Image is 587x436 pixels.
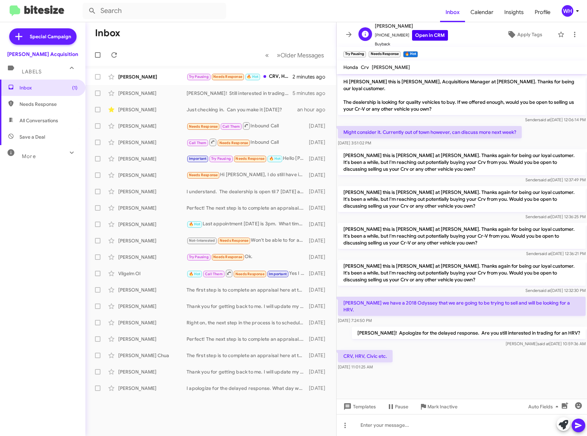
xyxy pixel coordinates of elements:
a: Insights [499,2,529,22]
div: Right on, the next step in the process is to schedule an appointment so I can appraise your vehic... [187,319,308,326]
span: » [277,51,281,59]
div: I apologize for the delayed response. What day would you like to meet? [187,385,308,392]
span: [PERSON_NAME] [DATE] 10:59:36 AM [506,341,586,346]
div: [PERSON_NAME] [118,286,187,293]
span: said at [539,214,551,219]
button: Apply Tags [495,28,554,41]
div: Vilgelm Ol [118,270,187,277]
p: [PERSON_NAME]! Apologize for the delayed response. Are you still interested in trading for an HRV? [352,327,586,339]
span: Try Pausing [211,156,231,161]
div: [PERSON_NAME] [118,254,187,261]
span: Needs Response [19,101,78,108]
span: said at [537,341,549,346]
button: Auto Fields [523,400,566,413]
div: [DATE] [308,385,331,392]
div: [PERSON_NAME] [118,155,187,162]
div: [PERSON_NAME] [118,106,187,113]
div: Last appointment [DATE] is 3pm. What time works for you? [187,220,308,228]
div: Won't be able to for about 2 weeks [187,237,308,244]
input: Search [83,3,226,19]
span: Important [269,272,287,276]
span: said at [539,288,551,293]
span: Needs Response [189,124,218,129]
div: 5 minutes ago [292,90,331,97]
div: [PERSON_NAME] [118,188,187,195]
span: Try Pausing [189,74,209,79]
span: Inbox [19,84,78,91]
div: I understand. The dealership is open til 7 [DATE] and 6 [DATE] [187,188,308,195]
div: [DATE] [308,123,331,129]
span: Try Pausing [189,255,209,259]
span: Templates [342,400,376,413]
div: Inbound Call [187,122,308,130]
a: Inbox [440,2,465,22]
div: [DATE] [308,237,331,244]
span: Needs Response [189,173,218,177]
span: Needs Response [219,141,248,145]
div: [DATE] [308,319,331,326]
span: Needs Response [235,156,264,161]
a: Calendar [465,2,499,22]
span: Mark Inactive [427,400,458,413]
span: Needs Response [213,74,242,79]
div: [DATE] [308,188,331,195]
p: Hi [PERSON_NAME] this is [PERSON_NAME], Acquisitions Manager at [PERSON_NAME]. Thanks for being o... [338,75,586,115]
span: said at [540,251,551,256]
small: Try Pausing [343,51,366,57]
div: WH [562,5,573,17]
span: (1) [72,84,78,91]
div: [PERSON_NAME] [118,385,187,392]
div: [DATE] [308,270,331,277]
span: Older Messages [281,52,324,59]
small: 🔥 Hot [403,51,418,57]
div: [DATE] [308,368,331,375]
span: Sender [DATE] 12:36:25 PM [525,214,586,219]
span: 🔥 Hot [189,222,201,226]
span: Sender [DATE] 12:37:49 PM [525,177,586,182]
div: Just checking in. Can you make it [DATE]? [187,106,297,113]
div: [DATE] [308,352,331,359]
span: Apply Tags [517,28,542,41]
div: [DATE] [308,303,331,310]
div: [PERSON_NAME] [118,319,187,326]
div: Perfect! The next step is to complete an appraisal. Once complete, we can make you an offer. Are ... [187,336,308,342]
span: 🔥 Hot [189,272,201,276]
div: The first step is to complete an appraisal here at the dealership. Once we complete an inspection... [187,286,308,293]
div: [PERSON_NAME] [118,237,187,244]
p: [PERSON_NAME] this is [PERSON_NAME] at [PERSON_NAME]. Thanks again for being our loyal customer. ... [338,260,586,286]
span: Sender [DATE] 12:32:30 PM [525,288,586,293]
span: Important [189,156,207,161]
div: The first step is to complete an appraisal here at the dealership. Once we complete an inspection... [187,352,308,359]
div: [DATE] [308,139,331,146]
div: an hour ago [297,106,331,113]
div: [DATE] [308,286,331,293]
span: Pause [395,400,408,413]
div: [DATE] [308,172,331,179]
span: [DATE] 11:01:25 AM [338,364,373,369]
span: Special Campaign [30,33,71,40]
div: 2 minutes ago [292,73,331,80]
div: [DATE] [308,205,331,211]
span: Not-Interested [189,238,215,243]
div: [PERSON_NAME] [118,90,187,97]
div: [PERSON_NAME] Acquisition [7,51,78,58]
p: [PERSON_NAME] this is [PERSON_NAME] at [PERSON_NAME]. Thanks again for being our loyal customer. ... [338,149,586,175]
nav: Page navigation example [261,48,328,62]
span: Call Them [222,124,240,129]
div: [PERSON_NAME] [118,123,187,129]
div: [PERSON_NAME] [118,172,187,179]
span: [PERSON_NAME] [375,22,448,30]
button: Mark Inactive [414,400,463,413]
button: WH [556,5,579,17]
span: Save a Deal [19,133,45,140]
h1: Inbox [95,28,120,39]
p: CRV, HRV, Civic etc. [338,350,393,362]
div: [PERSON_NAME]! Still interested in trading for a truck? [187,90,292,97]
a: Special Campaign [9,28,77,45]
span: Labels [22,69,42,75]
span: 🔥 Hot [269,156,281,161]
span: Sender [DATE] 12:36:21 PM [526,251,586,256]
span: Honda [343,64,358,70]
